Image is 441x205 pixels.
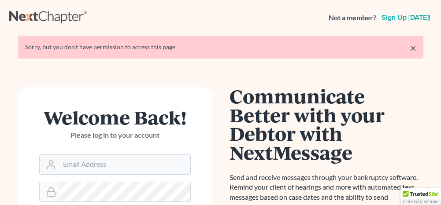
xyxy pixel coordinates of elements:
div: Sorry, but you don't have permission to access this page [25,43,416,51]
input: Email Address [59,155,190,174]
h1: Welcome Back! [39,108,191,127]
p: Please log in to your account [39,130,191,140]
h1: Communicate Better with your Debtor with NextMessage [230,87,423,162]
strong: Not a member? [329,13,376,23]
a: × [410,43,416,53]
div: TrustedSite Certified [400,188,441,205]
a: Sign up [DATE]! [380,14,432,21]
